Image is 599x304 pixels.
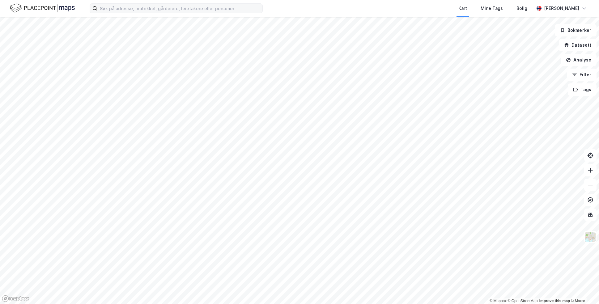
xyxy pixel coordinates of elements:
img: logo.f888ab2527a4732fd821a326f86c7f29.svg [10,3,75,14]
div: Bolig [516,5,527,12]
div: Mine Tags [481,5,503,12]
input: Søk på adresse, matrikkel, gårdeiere, leietakere eller personer [97,4,262,13]
div: [PERSON_NAME] [544,5,579,12]
div: Kontrollprogram for chat [568,274,599,304]
div: Kart [458,5,467,12]
iframe: Chat Widget [568,274,599,304]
